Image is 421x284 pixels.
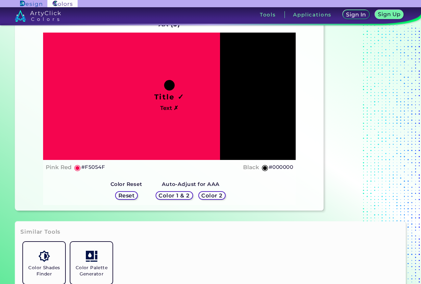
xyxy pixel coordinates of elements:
h5: #000000 [269,163,293,171]
h5: Reset [118,193,135,198]
h3: Tools [260,12,276,17]
h5: #F5054F [81,163,105,171]
h3: Applications [293,12,332,17]
a: Sign In [342,10,370,19]
h5: Sign In [346,12,366,17]
img: icon_color_shades.svg [38,250,50,262]
img: logo_artyclick_colors_white.svg [15,10,61,22]
h4: Pink Red [46,163,72,172]
h5: ◉ [74,164,81,171]
h5: Color 1 & 2 [158,193,190,198]
h1: Title ✓ [154,92,185,102]
strong: Auto-Adjust for AAA [162,181,220,187]
h5: Color Palette Generator [73,265,110,277]
strong: Color Reset [111,181,142,187]
h5: Color 2 [201,193,223,198]
a: Sign Up [374,10,404,19]
img: icon_col_pal_col.svg [86,250,97,262]
h3: Similar Tools [20,228,61,236]
h5: Color Shades Finder [26,265,62,277]
img: ArtyClick Design logo [20,1,42,7]
h5: Sign Up [378,12,401,17]
h4: Text ✗ [160,103,178,113]
h4: Black [243,163,259,172]
h5: ◉ [261,164,269,171]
